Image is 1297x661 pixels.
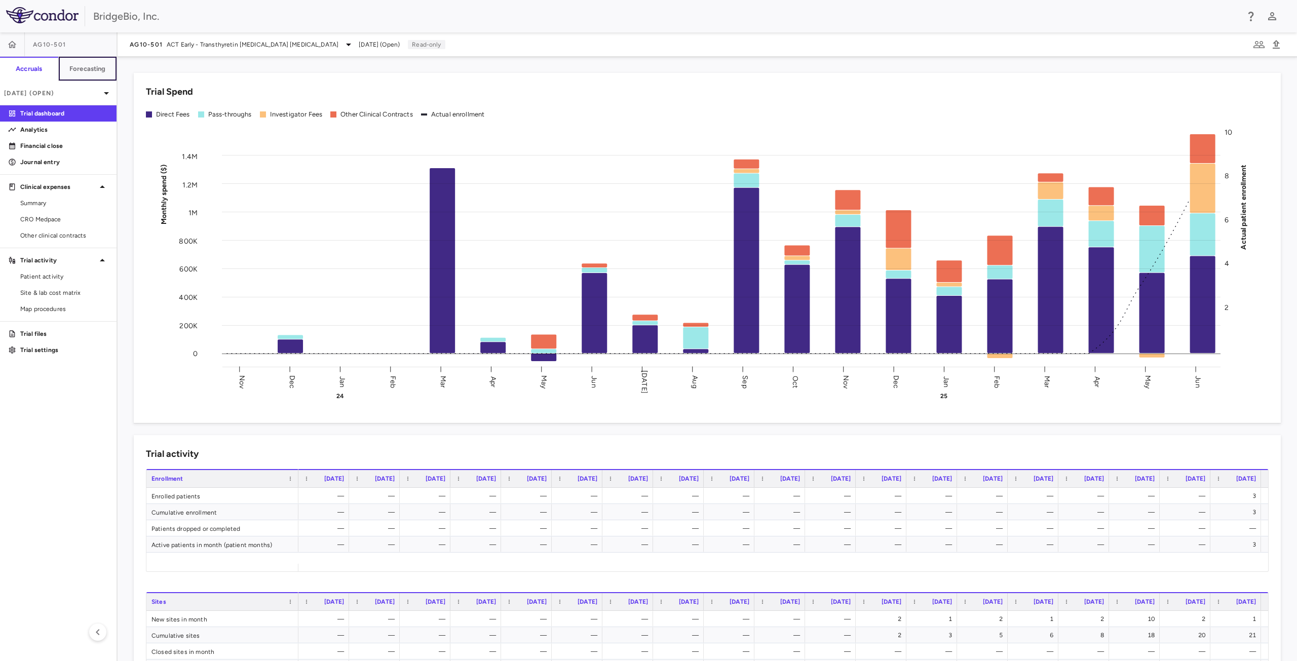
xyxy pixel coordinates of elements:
span: AG10-501 [130,41,163,49]
span: Other clinical contracts [20,231,108,240]
span: [DATE] [324,475,344,482]
div: — [713,643,749,659]
div: — [662,536,699,553]
text: May [1143,375,1152,388]
div: 3 [1219,488,1256,504]
tspan: Actual patient enrollment [1239,164,1248,249]
span: [DATE] [983,475,1003,482]
div: — [1118,536,1155,553]
div: — [1169,643,1205,659]
div: — [1118,643,1155,659]
text: Jan [338,376,347,387]
text: 24 [336,393,344,400]
span: Enrollment [151,475,183,482]
div: — [1169,520,1205,536]
span: [DATE] [426,598,445,605]
div: — [561,488,597,504]
div: — [1067,643,1104,659]
div: — [561,611,597,627]
p: Financial close [20,141,108,150]
span: [DATE] [831,475,851,482]
div: 2 [865,627,901,643]
h6: Forecasting [69,64,106,73]
div: — [713,611,749,627]
div: 2 [1169,611,1205,627]
div: — [358,627,395,643]
div: — [1219,520,1256,536]
div: — [1067,520,1104,536]
span: [DATE] [375,475,395,482]
text: Feb [993,375,1001,387]
span: Patient activity [20,272,108,281]
div: — [915,643,952,659]
div: — [662,488,699,504]
span: [DATE] [932,598,952,605]
tspan: 1.4M [182,152,198,161]
div: — [662,627,699,643]
div: — [308,643,344,659]
div: — [510,504,547,520]
div: — [814,611,851,627]
span: [DATE] [1084,598,1104,605]
span: [DATE] [780,475,800,482]
span: [DATE] [476,598,496,605]
div: — [764,536,800,553]
text: Oct [791,375,799,387]
span: [DATE] [1186,598,1205,605]
div: — [865,536,901,553]
text: Sep [741,375,749,388]
text: Aug [691,375,699,388]
span: [DATE] [1034,598,1053,605]
div: — [1067,536,1104,553]
div: — [308,611,344,627]
div: — [460,627,496,643]
text: Apr [489,376,498,387]
div: Cumulative enrollment [146,504,298,520]
div: — [915,488,952,504]
div: 1 [1219,611,1256,627]
span: [DATE] [628,475,648,482]
div: — [460,504,496,520]
div: — [662,504,699,520]
div: — [612,643,648,659]
div: — [814,504,851,520]
div: — [308,520,344,536]
div: — [865,504,901,520]
span: [DATE] [1084,475,1104,482]
div: — [409,643,445,659]
div: — [409,520,445,536]
div: 2 [966,611,1003,627]
div: — [764,488,800,504]
span: [DATE] [578,598,597,605]
div: 2 [865,611,901,627]
tspan: 2 [1225,303,1229,312]
div: — [409,536,445,553]
div: Other Clinical Contracts [340,110,413,119]
span: [DATE] [679,475,699,482]
text: Mar [1043,375,1051,387]
div: — [561,643,597,659]
tspan: Monthly spend ($) [160,164,168,224]
div: — [764,627,800,643]
span: [DATE] [476,475,496,482]
div: — [814,536,851,553]
div: — [358,643,395,659]
span: [DATE] [679,598,699,605]
h6: Trial Spend [146,85,193,99]
div: — [561,536,597,553]
span: [DATE] [527,598,547,605]
text: 25 [940,393,947,400]
div: — [308,536,344,553]
text: [DATE] [640,370,648,394]
div: 3 [1219,536,1256,553]
div: Investigator Fees [270,110,323,119]
div: — [510,536,547,553]
span: [DATE] [1135,475,1155,482]
div: — [713,504,749,520]
div: — [1017,536,1053,553]
div: Enrolled patients [146,488,298,503]
div: 18 [1118,627,1155,643]
div: — [358,611,395,627]
div: — [662,520,699,536]
span: [DATE] [932,475,952,482]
